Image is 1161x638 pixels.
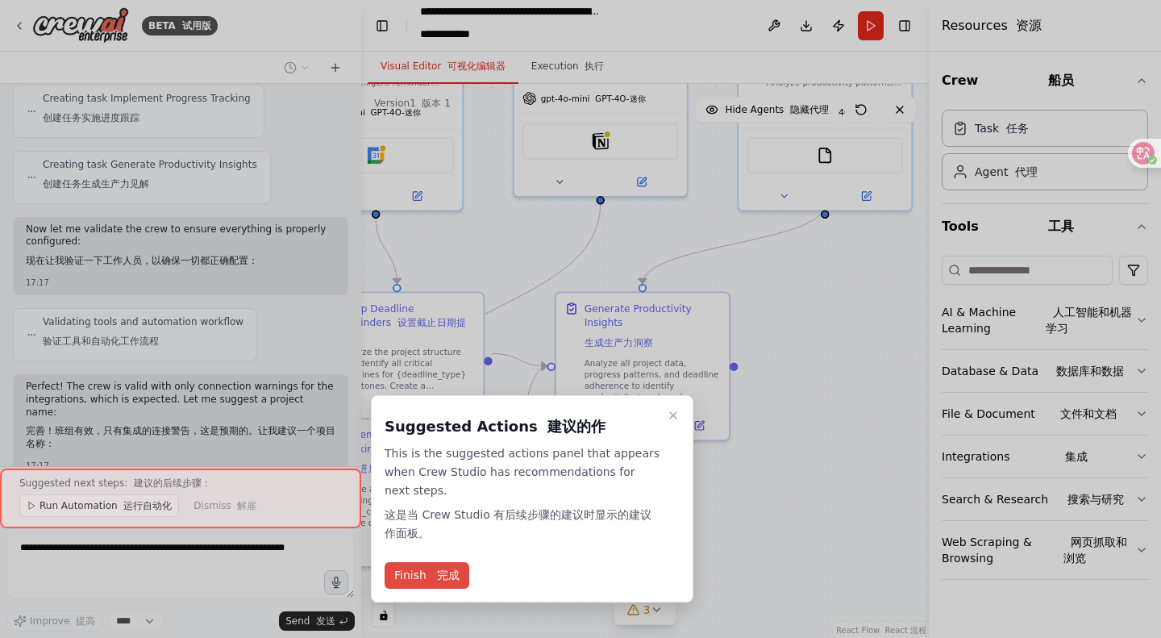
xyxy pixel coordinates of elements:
p: This is the suggested actions panel that appears when Crew Studio has recommendations for next st... [385,444,660,549]
button: Finish 完成 [385,562,469,589]
h3: Suggested Actions [385,415,660,438]
button: Hide left sidebar [371,15,393,37]
button: Close walkthrough [664,406,683,425]
font: 这是当 Crew Studio 有后续步骤的建议时显示的建议作面板。 [385,508,651,540]
font: 完成 [437,569,460,582]
font: 建议的作 [547,418,605,435]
